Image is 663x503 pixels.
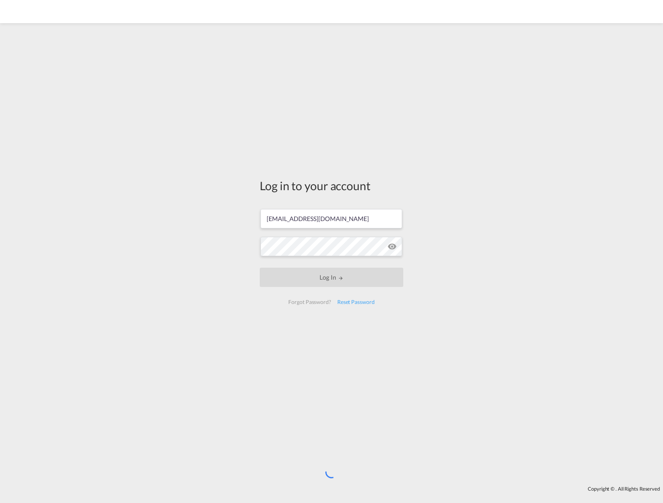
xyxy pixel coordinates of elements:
[387,242,397,251] md-icon: icon-eye-off
[334,295,378,309] div: Reset Password
[260,268,403,287] button: LOGIN
[260,209,402,228] input: Enter email/phone number
[285,295,334,309] div: Forgot Password?
[260,177,403,194] div: Log in to your account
